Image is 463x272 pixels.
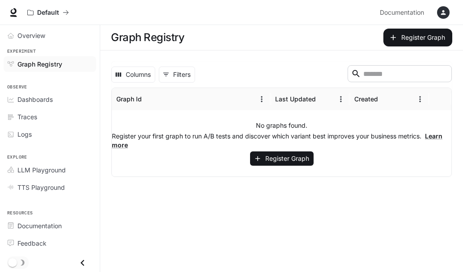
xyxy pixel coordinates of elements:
span: LLM Playground [17,165,66,175]
a: Feedback [4,235,96,251]
h1: Graph Registry [111,29,184,46]
span: Traces [17,112,37,121]
button: Close drawer [72,254,93,272]
button: All workspaces [23,4,73,21]
button: Show filters [159,67,195,83]
a: Logs [4,126,96,142]
span: Overview [17,31,45,40]
button: Menu [255,92,268,106]
div: Graph Id [116,95,142,103]
button: Register Graph [383,29,452,46]
span: Documentation [380,7,424,18]
p: Register your first graph to run A/B tests and discover which variant best improves your business... [112,132,451,150]
button: Menu [334,92,348,106]
span: Documentation [17,221,62,230]
span: Dark mode toggle [8,257,17,267]
a: LLM Playground [4,162,96,178]
button: Sort [379,92,392,106]
p: No graphs found. [256,121,307,130]
div: Last Updated [275,95,316,103]
button: Menu [413,92,427,106]
div: Created [354,95,378,103]
a: Overview [4,28,96,43]
span: Dashboards [17,95,53,104]
button: Sort [317,92,330,106]
span: TTS Playground [17,183,65,192]
span: Feedback [17,239,47,248]
button: Register Graph [250,151,314,166]
a: Traces [4,109,96,125]
span: Graph Registry [17,59,62,69]
a: Learn more [112,132,442,149]
p: Default [37,9,59,17]
span: Logs [17,130,32,139]
button: Select columns [111,67,155,83]
a: Graph Registry [4,56,96,72]
a: TTS Playground [4,180,96,195]
a: Documentation [376,4,431,21]
a: Documentation [4,218,96,234]
div: Search [348,65,452,84]
button: Sort [143,92,156,106]
a: Dashboards [4,92,96,107]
